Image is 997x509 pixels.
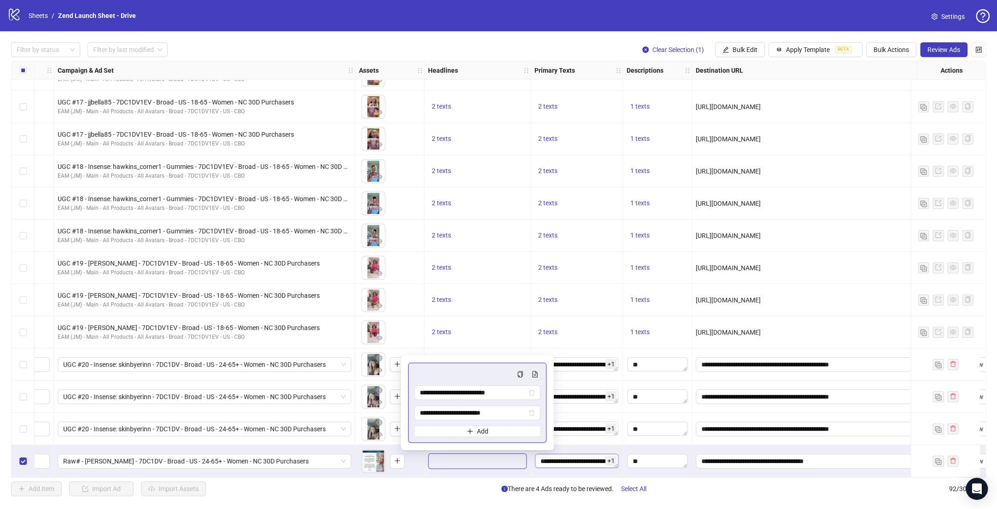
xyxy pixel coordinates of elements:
strong: Campaign & Ad Set [58,65,114,75]
span: 1 texts [630,264,650,271]
span: There are 4 Ads ready to be reviewed. [501,481,654,496]
button: Add [390,454,405,469]
span: 2 texts [432,135,451,142]
span: [URL][DOMAIN_NAME] [696,296,761,304]
span: eye [376,109,382,116]
span: close-circle [376,387,382,393]
div: Resize Primary Texts column [620,61,622,79]
button: Duplicate [918,230,929,241]
button: 1 texts [627,230,653,241]
button: 2 texts [428,295,455,306]
span: 1 texts [630,103,650,110]
button: 2 texts [428,230,455,241]
div: UGC #18 - Insense: hawkins_corner1 - Gummies - 7DC1DV1EV - Broad - US - 18-65 - Women - NC 30D Pu... [58,194,351,204]
span: eye [376,302,382,309]
span: holder [615,67,622,74]
div: Select row 91 [12,413,35,445]
button: Duplicate [932,423,944,434]
button: Delete [374,353,385,364]
div: Select row 82 [12,123,35,155]
img: Asset 1 [362,127,385,150]
div: UGC #19 - [PERSON_NAME] - 7DC1DV1EV - Broad - US - 18-65 - Women - NC 30D Purchasers [58,290,351,301]
button: 1 texts [627,198,653,209]
span: holder [622,67,628,74]
img: Asset 1 [362,353,385,376]
span: 92 / 300 items [949,484,986,494]
div: EAM (JM) - Main - All Products - All Avatars - Broad - 7DC1DV1EV - US - CBO [58,204,351,213]
span: info-circle [501,486,508,492]
strong: Actions [940,65,962,75]
div: EAM (JM) - Main - All Products - All Avatars - Broad - 7DC1DV1EV - US - CBO [58,172,351,180]
div: UGC #17 - jjbella85 - 7DC1DV1EV - Broad - US - 18-65 - Women - NC 30D Purchasers [58,97,351,107]
span: eye [376,174,382,180]
span: 2 texts [538,328,557,335]
span: Bulk Edit [733,46,757,53]
div: UGC #19 - [PERSON_NAME] - 7DC1DV1EV - Broad - US - 18-65 - Women - NC 30D Purchasers [58,323,351,333]
span: eye [950,200,956,206]
button: Import Assets [141,481,206,496]
button: 2 texts [428,262,455,273]
button: Duplicate [918,327,929,338]
button: Preview [374,333,385,344]
div: Select row 89 [12,348,35,381]
img: Asset 1 [362,321,385,344]
button: Bulk Edit [715,42,765,57]
span: plus [394,393,400,399]
span: eye [950,264,956,271]
button: Delete [374,450,385,461]
button: Select All [614,481,654,496]
img: Asset 1 [362,417,385,440]
span: 1 texts [630,296,650,303]
button: Review Ads [920,42,968,57]
button: 2 texts [534,133,561,145]
span: file-add [532,371,538,377]
span: 2 texts [538,167,557,174]
button: Add [390,422,405,436]
div: Multi-input container - paste or copy values [408,363,546,443]
span: 2 texts [432,264,451,271]
span: [URL][DOMAIN_NAME] [696,329,761,336]
button: Apply TemplateBETA [768,42,862,57]
button: 1 texts [627,262,653,273]
span: eye [950,296,956,303]
span: 2 texts [432,231,451,239]
span: plus [467,428,473,434]
span: Settings [941,12,965,22]
strong: Assets [359,65,379,75]
span: export [935,103,941,110]
span: Bulk Actions [874,46,909,53]
span: export [935,296,941,303]
span: + 1 [605,423,616,434]
span: [URL][DOMAIN_NAME] [696,168,761,175]
button: Duplicate [918,295,929,306]
span: eye [376,141,382,148]
button: 2 texts [534,101,561,112]
button: Clear Selection (1) [635,42,711,57]
span: eye [376,270,382,277]
span: export [935,135,941,142]
button: 2 texts [534,262,561,273]
span: 1 texts [630,231,650,239]
span: Clear Selection (1) [652,46,704,53]
strong: Destination URL [696,65,743,75]
button: 2 texts [428,327,455,338]
div: Edit values [534,421,619,437]
span: holder [347,67,354,74]
span: eye [376,367,382,373]
span: 1 texts [630,199,650,207]
span: copy [517,371,523,377]
div: EAM (JM) - Main - All Products - All Avatars - Broad - 7DC1DV1EV - US - CBO [58,268,351,277]
button: 1 texts [627,327,653,338]
img: Asset 1 [362,160,385,183]
span: holder [523,67,529,74]
button: Preview [374,397,385,408]
button: Duplicate [918,262,929,273]
div: Edit values [627,421,688,437]
div: Resize Headlines column [528,61,530,79]
img: Asset 1 [362,95,385,118]
span: Apply Template [786,46,830,53]
span: plus [394,361,400,367]
button: Add [390,357,405,372]
span: eye [950,232,956,238]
